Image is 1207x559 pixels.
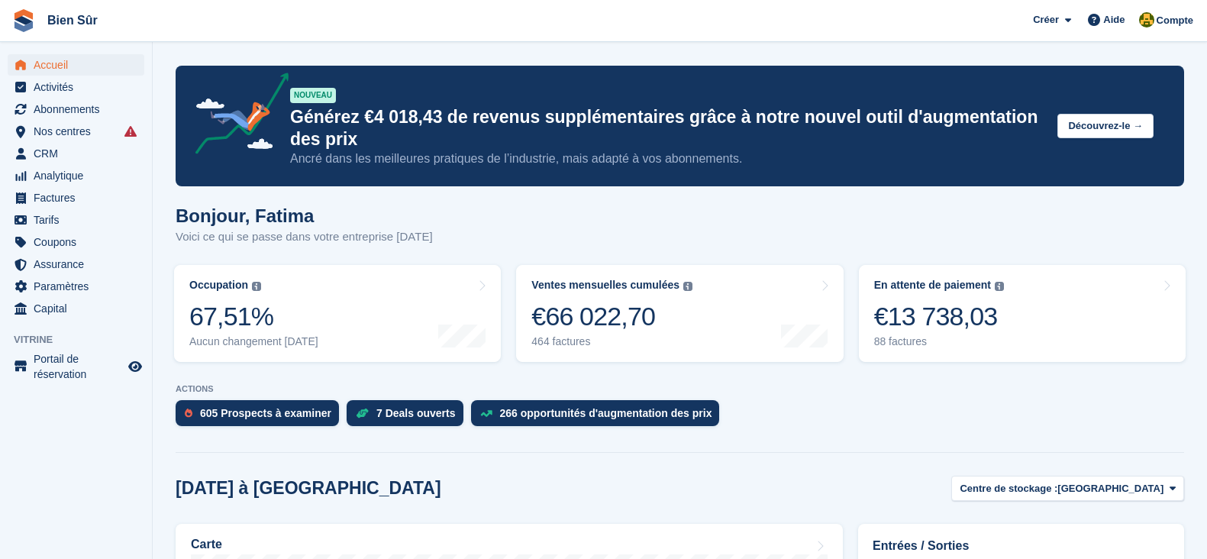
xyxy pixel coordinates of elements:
[8,99,144,120] a: menu
[126,357,144,376] a: Boutique d'aperçu
[34,231,125,253] span: Coupons
[176,205,433,226] h1: Bonjour, Fatima
[34,121,125,142] span: Nos centres
[960,481,1057,496] span: Centre de stockage :
[189,335,318,348] div: Aucun changement [DATE]
[951,476,1184,501] button: Centre de stockage : [GEOGRAPHIC_DATA]
[873,537,1170,555] h2: Entrées / Sorties
[189,301,318,332] div: 67,51%
[874,279,991,292] div: En attente de paiement
[34,351,125,382] span: Portail de réservation
[1057,114,1154,139] button: Découvrez-le →
[8,187,144,208] a: menu
[531,301,692,332] div: €66 022,70
[14,332,152,347] span: Vitrine
[8,298,144,319] a: menu
[200,407,331,419] div: 605 Prospects à examiner
[8,254,144,275] a: menu
[8,276,144,297] a: menu
[34,209,125,231] span: Tarifs
[176,384,1184,394] p: ACTIONS
[995,282,1004,291] img: icon-info-grey-7440780725fd019a000dd9b08b2336e03edf1995a4989e88bcd33f0948082b44.svg
[1157,13,1193,28] span: Compte
[290,150,1045,167] p: Ancré dans les meilleures pratiques de l’industrie, mais adapté à vos abonnements.
[8,121,144,142] a: menu
[8,351,144,382] a: menu
[500,407,712,419] div: 266 opportunités d'augmentation des prix
[8,231,144,253] a: menu
[859,265,1186,362] a: En attente de paiement €13 738,03 88 factures
[8,76,144,98] a: menu
[252,282,261,291] img: icon-info-grey-7440780725fd019a000dd9b08b2336e03edf1995a4989e88bcd33f0948082b44.svg
[347,400,471,434] a: 7 Deals ouverts
[8,209,144,231] a: menu
[34,254,125,275] span: Assurance
[176,400,347,434] a: 605 Prospects à examiner
[290,106,1045,150] p: Générez €4 018,43 de revenus supplémentaires grâce à notre nouvel outil d'augmentation des prix
[471,400,728,434] a: 266 opportunités d'augmentation des prix
[182,73,289,160] img: price-adjustments-announcement-icon-8257ccfd72463d97f412b2fc003d46551f7dbcb40ab6d574587a9cd5c0d94...
[34,76,125,98] span: Activités
[34,298,125,319] span: Capital
[1139,12,1154,27] img: Fatima Kelaaoui
[34,99,125,120] span: Abonnements
[185,409,192,418] img: prospect-51fa495bee0391a8d652442698ab0144808aea92771e9ea1ae160a38d050c398.svg
[8,165,144,186] a: menu
[12,9,35,32] img: stora-icon-8386f47178a22dfd0bd8f6a31ec36ba5ce8667c1dd55bd0f319d3a0aa187defe.svg
[376,407,456,419] div: 7 Deals ouverts
[683,282,692,291] img: icon-info-grey-7440780725fd019a000dd9b08b2336e03edf1995a4989e88bcd33f0948082b44.svg
[1103,12,1125,27] span: Aide
[356,408,369,418] img: deal-1b604bf984904fb50ccaf53a9ad4b4a5d6e5aea283cecdc64d6e3604feb123c2.svg
[1057,481,1163,496] span: [GEOGRAPHIC_DATA]
[516,265,843,362] a: Ventes mensuelles cumulées €66 022,70 464 factures
[124,125,137,137] i: Des échecs de synchronisation des entrées intelligentes se sont produits
[176,228,433,246] p: Voici ce qui se passe dans votre entreprise [DATE]
[176,478,441,499] h2: [DATE] à [GEOGRAPHIC_DATA]
[1033,12,1059,27] span: Créer
[480,410,492,417] img: price_increase_opportunities-93ffe204e8149a01c8c9dc8f82e8f89637d9d84a8eef4429ea346261dce0b2c0.svg
[34,165,125,186] span: Analytique
[290,88,336,103] div: NOUVEAU
[531,335,692,348] div: 464 factures
[8,54,144,76] a: menu
[34,54,125,76] span: Accueil
[531,279,679,292] div: Ventes mensuelles cumulées
[8,143,144,164] a: menu
[174,265,501,362] a: Occupation 67,51% Aucun changement [DATE]
[874,335,1004,348] div: 88 factures
[34,187,125,208] span: Factures
[41,8,104,33] a: Bien Sûr
[874,301,1004,332] div: €13 738,03
[191,538,222,551] h2: Carte
[34,143,125,164] span: CRM
[189,279,248,292] div: Occupation
[34,276,125,297] span: Paramètres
